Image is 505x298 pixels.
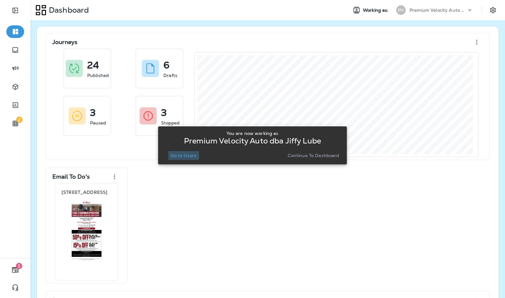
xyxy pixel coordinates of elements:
p: 24 [87,62,99,68]
button: 5 [6,263,24,276]
div: PV [396,5,406,15]
p: Premium Velocity Auto dba Jiffy Lube [410,8,467,13]
p: You are now working as [226,131,278,136]
p: Premium Velocity Auto dba Jiffy Lube [184,138,321,143]
p: Paused [90,120,106,126]
p: Published [87,72,109,79]
p: 3 [90,110,96,116]
button: Continue to Dashboard [285,151,342,160]
p: Email To Do's [52,174,90,180]
button: 2 [6,117,24,130]
span: 2 [16,117,23,123]
p: [STREET_ADDRESS] [62,190,107,195]
p: Continue to Dashboard [288,153,339,158]
button: Go to Users [168,151,199,160]
p: Go to Users [171,153,196,158]
span: 5 [16,263,22,269]
button: Expand Sidebar [6,4,24,17]
button: Settings [487,4,499,16]
img: 20b9bd06-13b3-4740-874b-761574e613e7.jpg [61,201,112,261]
p: Journeys [52,39,77,45]
p: Dashboard [46,5,89,15]
span: Working as: [363,8,390,13]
